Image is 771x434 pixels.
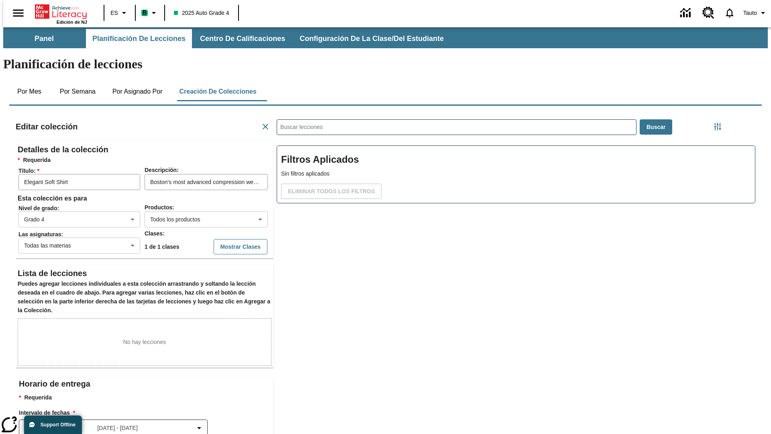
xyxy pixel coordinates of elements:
span: Centro de calificaciones [200,34,285,43]
button: Abrir el menú lateral [6,1,30,25]
h6: Esta colección es para [18,193,271,204]
h6: Puedes agregar lecciones individuales a esta colección arrastrando y soltando la lección deseada ... [18,280,271,315]
span: Clases : [145,230,165,237]
span: Planificación de lecciones [92,34,186,43]
h3: Intervalo de fechas [19,409,273,418]
a: Notificaciones [719,2,740,23]
span: Las asignaturas : [18,231,144,237]
button: Planificación de lecciones [86,29,192,48]
h6: Requerida [18,156,271,165]
span: Tí­tulo : [18,168,144,174]
button: Boost El color de la clase es verde menta. Cambiar el color de la clase. [138,6,162,20]
span: B [143,8,147,18]
h2: Editar colección [16,120,78,133]
div: Grado 4 [18,211,140,227]
button: Support Offline [24,416,82,434]
p: No hay lecciones [123,338,166,346]
span: Panel [35,34,54,43]
input: Tí­tulo [18,174,140,190]
span: 2025 Auto Grade 4 [174,9,229,17]
span: Edición de NJ [57,20,87,25]
button: Configuración de la clase/del estudiante [293,29,450,48]
span: Support Offline [41,422,75,428]
button: Cancelar [257,119,273,135]
h2: Lista de lecciones [18,267,271,280]
div: Portada [35,3,87,25]
button: Lenguaje: ES, Selecciona un idioma [107,6,133,20]
span: Productos : [145,204,174,211]
p: Requerida [19,393,273,402]
span: Tauto [743,9,757,17]
span: Nivel de grado : [18,205,144,211]
span: [DATE] - [DATE] [97,424,138,432]
h1: Planificación de lecciones [3,57,768,72]
span: Descripción : [145,167,179,173]
h2: Filtros Aplicados [281,150,751,170]
button: Buscar [640,119,672,135]
span: Configuración de la clase/del estudiante [300,34,444,43]
h2: Detalles de la colección [18,143,271,156]
button: Seleccione el intervalo de fechas opción del menú [22,423,204,433]
span: ES [110,9,118,17]
p: Sin filtros aplicados [281,170,751,178]
input: Buscar lecciones [277,120,636,135]
input: Descripción [145,174,268,190]
button: Menú lateral de filtros [710,119,726,135]
button: Perfil/Configuración [740,6,771,20]
button: Por mes [9,82,49,101]
button: Mostrar Clases [214,239,267,255]
button: Por asignado por [106,82,169,101]
button: Por semana [53,82,102,101]
a: Centro de recursos, Se abrirá en una pestaña nueva. [698,2,719,24]
a: Portada [35,4,87,20]
p: 1 de 1 clases [145,243,179,251]
a: Centro de información [675,2,698,24]
button: Panel [4,29,84,48]
h2: Horario de entrega [19,377,273,390]
button: Creación de colecciones [173,82,263,101]
div: Filtros Aplicados [277,145,755,203]
div: Subbarra de navegación [3,29,451,48]
svg: Collapse Date Range Filter [194,423,204,433]
div: Subbarra de navegación [3,27,768,48]
button: Centro de calificaciones [194,29,292,48]
div: Todas las materias [18,237,140,254]
div: Todos los productos [145,211,268,227]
